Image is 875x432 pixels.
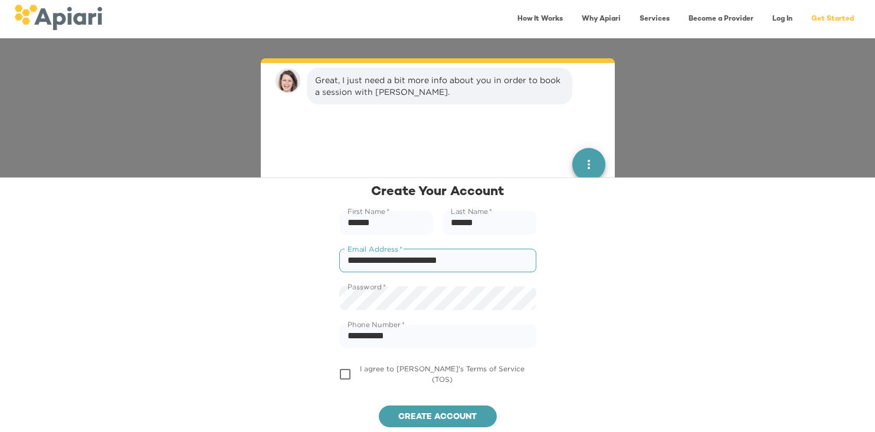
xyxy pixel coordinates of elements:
[575,7,628,31] a: Why Apiari
[379,405,497,428] button: Create account
[804,7,861,31] a: Get Started
[315,74,564,98] div: Great, I just need a bit more info about you in order to book a session with [PERSON_NAME].
[765,7,799,31] a: Log In
[339,183,536,201] div: Create Your Account
[432,365,525,383] a: Terms of Service (TOS)
[633,7,677,31] a: Services
[360,365,525,383] span: I agree to [PERSON_NAME]'s
[572,149,605,182] button: quick menu
[14,5,102,30] img: logo
[275,68,301,94] img: amy.37686e0395c82528988e.png
[510,7,570,31] a: How It Works
[388,410,487,425] span: Create account
[681,7,761,31] a: Become a Provider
